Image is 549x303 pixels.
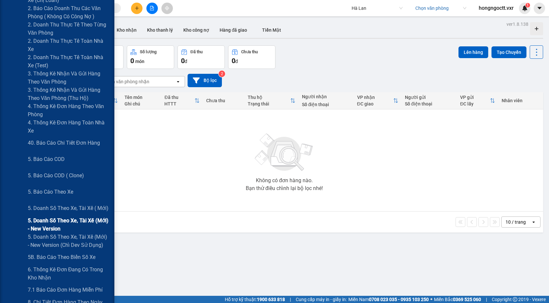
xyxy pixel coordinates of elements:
[256,178,313,183] div: Không có đơn hàng nào.
[175,79,181,84] svg: open
[178,22,214,38] button: Kho công nợ
[131,3,142,14] button: plus
[486,296,487,303] span: |
[28,233,109,249] span: 5. Doanh số theo xe, tài xế (mới) - New version (chỉ dev sử dụng)
[434,296,481,303] span: Miền Bắc
[525,3,530,8] sup: 1
[507,21,528,28] div: ver 1.8.138
[142,22,178,38] button: Kho thanh lý
[474,4,519,12] span: hongngoctt.vxr
[225,296,285,303] span: Hỗ trợ kỹ thuật:
[228,45,275,69] button: Chưa thu0đ
[140,50,157,54] div: Số lượng
[161,3,173,14] button: aim
[348,296,429,303] span: Miền Nam
[28,171,84,180] span: 5. Báo cáo COD ( clone)
[530,22,543,35] div: Tạo kho hàng mới
[104,78,149,85] div: Chọn văn phòng nhận
[457,92,498,109] th: Toggle SortBy
[526,3,529,8] span: 1
[28,139,100,147] span: 40. Báo cáo chi tiết đơn hàng
[248,101,290,106] div: Trạng thái
[191,50,203,54] div: Đã thu
[296,296,347,303] span: Cung cấp máy in - giấy in:
[241,50,258,54] div: Chưa thu
[28,188,73,196] span: 5. Báo cáo theo xe
[135,59,144,64] span: món
[111,22,142,38] button: Kho nhận
[235,59,238,64] span: đ
[262,27,281,33] span: Tiền Mặt
[352,3,403,13] span: Hà Lan
[165,6,169,10] span: aim
[257,297,285,302] strong: 1900 633 818
[28,253,95,261] span: 5B. Báo cáo theo biển số xe
[164,101,194,106] div: HTTT
[146,3,158,14] button: file-add
[28,265,109,282] span: 6. Thống kê đơn đang có trong kho nhận
[150,6,154,10] span: file-add
[232,57,235,65] span: 0
[357,95,393,100] div: VP nhận
[460,95,490,100] div: VP gửi
[531,219,536,225] svg: open
[302,94,351,99] div: Người nhận
[506,219,526,225] div: 10 / trang
[164,95,194,100] div: Đã thu
[248,95,290,100] div: Thu hộ
[161,92,203,109] th: Toggle SortBy
[125,95,158,100] div: Tên món
[354,92,402,109] th: Toggle SortBy
[125,101,158,106] div: Ghi chú
[28,4,109,21] span: 2. Báo cáo doanh thu các văn phòng ( không có công nợ )
[458,46,488,58] button: Lên hàng
[357,101,393,106] div: ĐC giao
[28,204,108,212] span: 5. Doanh số theo xe, tài xế ( mới)
[28,155,65,163] span: 5. Báo cáo COD
[135,6,139,10] span: plus
[460,101,490,106] div: ĐC lấy
[130,57,134,65] span: 0
[522,5,528,11] img: icon-new-feature
[491,46,526,58] button: Tạo Chuyến
[290,296,291,303] span: |
[28,53,109,70] span: 2. Doanh thu thực tế toàn nhà xe (Test)
[188,74,222,87] button: Bộ lọc
[28,86,109,102] span: 3. Thống kê nhận và gửi hàng theo văn phòng (thu hộ)
[177,45,225,69] button: Đã thu0đ
[127,45,174,69] button: Số lượng0món
[302,102,351,107] div: Số điện thoại
[28,286,103,294] span: 7.1 Báo cáo đơn hàng miễn phí
[369,297,429,302] strong: 0708 023 035 - 0935 103 250
[246,186,323,191] div: Bạn thử điều chỉnh lại bộ lọc nhé!
[502,98,540,103] div: Nhân viên
[214,22,252,38] button: Hàng đã giao
[206,98,241,103] div: Chưa thu
[219,71,225,77] sup: 2
[28,216,109,233] span: 5. Doanh số theo xe, tài xế (mới) - New version
[181,57,185,65] span: 0
[537,5,542,11] span: caret-down
[405,101,454,106] div: Số điện thoại
[185,59,187,64] span: đ
[252,130,317,175] img: svg+xml;base64,PHN2ZyBjbGFzcz0ibGlzdC1wbHVnX19zdmciIHhtbG5zPSJodHRwOi8vd3d3LnczLm9yZy8yMDAwL3N2Zy...
[244,92,299,109] th: Toggle SortBy
[534,3,545,14] button: caret-down
[28,119,109,135] span: 4. Thống kê đơn hàng toàn nhà xe
[28,21,109,37] span: 2. Doanh thu thực tế theo từng văn phòng
[513,297,517,302] span: copyright
[28,102,109,119] span: 4. Thống kê đơn hàng theo văn phòng
[405,95,454,100] div: Người gửi
[28,37,109,53] span: 2. Doanh thu thực tế toàn nhà xe
[430,298,432,301] span: ⚪️
[28,70,109,86] span: 3. Thống kê nhận và gửi hàng theo văn phòng
[453,297,481,302] strong: 0369 525 060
